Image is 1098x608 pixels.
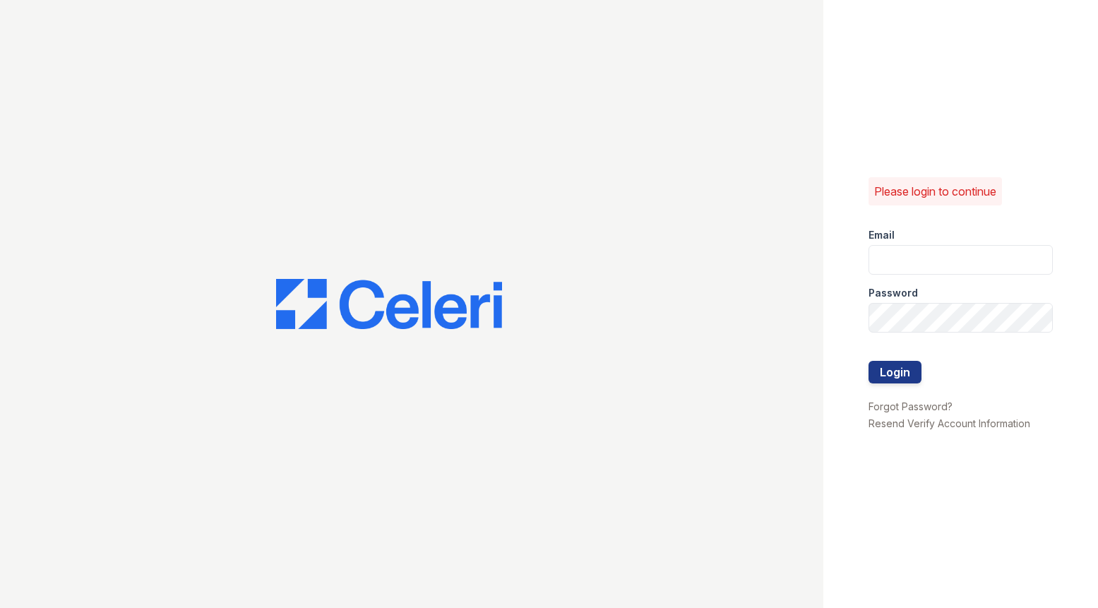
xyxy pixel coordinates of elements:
button: Login [869,361,921,383]
label: Email [869,228,895,242]
p: Please login to continue [874,183,996,200]
img: CE_Logo_Blue-a8612792a0a2168367f1c8372b55b34899dd931a85d93a1a3d3e32e68fde9ad4.png [276,279,502,330]
a: Resend Verify Account Information [869,417,1030,429]
label: Password [869,286,918,300]
a: Forgot Password? [869,400,953,412]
